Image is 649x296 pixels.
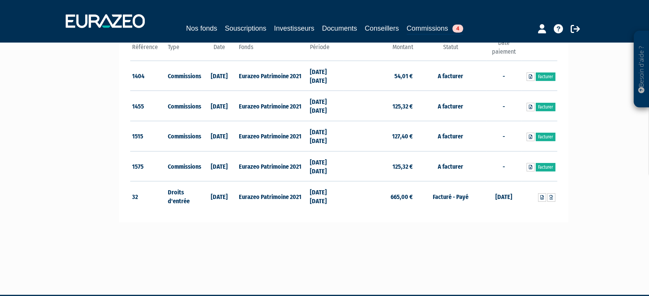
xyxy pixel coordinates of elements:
td: [DATE] [201,61,237,91]
td: [DATE] [DATE] [308,121,344,151]
td: - [486,91,522,121]
th: Date paiement [486,39,522,61]
a: Commissions4 [407,23,463,35]
th: Date [201,39,237,61]
a: Documents [322,23,357,34]
td: 32 [130,181,166,211]
td: [DATE] [DATE] [308,181,344,211]
span: 4 [452,25,463,33]
td: Eurazeo Patrimoine 2021 [237,151,308,181]
td: 125,32 € [344,91,415,121]
td: Commissions [166,61,202,91]
a: Facturer [536,133,555,141]
td: Facturé - Payé [415,181,486,211]
a: Facturer [536,103,555,111]
td: - [486,61,522,91]
td: Eurazeo Patrimoine 2021 [237,181,308,211]
a: Facturer [536,72,555,81]
p: Besoin d'aide ? [637,35,646,104]
img: 1732889491-logotype_eurazeo_blanc_rvb.png [66,14,145,28]
td: Eurazeo Patrimoine 2021 [237,91,308,121]
td: [DATE] [DATE] [308,91,344,121]
td: Commissions [166,121,202,151]
td: [DATE] [201,91,237,121]
td: [DATE] [DATE] [308,151,344,181]
a: Souscriptions [225,23,266,34]
td: 127,40 € [344,121,415,151]
a: Conseillers [365,23,399,34]
td: Eurazeo Patrimoine 2021 [237,61,308,91]
td: 125,32 € [344,151,415,181]
td: [DATE] [DATE] [308,61,344,91]
a: Facturer [536,163,555,171]
td: A facturer [415,91,486,121]
td: - [486,151,522,181]
td: [DATE] [486,181,522,211]
th: Type [166,39,202,61]
td: A facturer [415,121,486,151]
td: 1455 [130,91,166,121]
td: [DATE] [201,151,237,181]
td: Droits d'entrée [166,181,202,211]
td: 1575 [130,151,166,181]
td: A facturer [415,61,486,91]
td: Commissions [166,91,202,121]
th: Statut [415,39,486,61]
th: Référence [130,39,166,61]
td: - [486,121,522,151]
a: Nos fonds [186,23,217,34]
td: [DATE] [201,181,237,211]
td: 1404 [130,61,166,91]
td: 1515 [130,121,166,151]
td: 54,01 € [344,61,415,91]
th: Période [308,39,344,61]
td: A facturer [415,151,486,181]
th: Fonds [237,39,308,61]
th: Montant [344,39,415,61]
td: [DATE] [201,121,237,151]
td: Commissions [166,151,202,181]
td: 665,00 € [344,181,415,211]
a: Investisseurs [274,23,314,34]
td: Eurazeo Patrimoine 2021 [237,121,308,151]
